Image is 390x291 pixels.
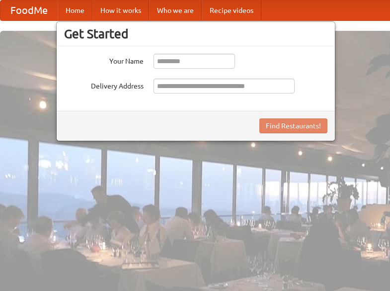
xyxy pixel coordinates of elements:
[0,0,58,20] a: FoodMe
[64,79,144,91] label: Delivery Address
[202,0,261,20] a: Recipe videos
[149,0,202,20] a: Who we are
[92,0,149,20] a: How it works
[259,118,327,133] button: Find Restaurants!
[64,54,144,66] label: Your Name
[64,26,327,41] h3: Get Started
[58,0,92,20] a: Home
